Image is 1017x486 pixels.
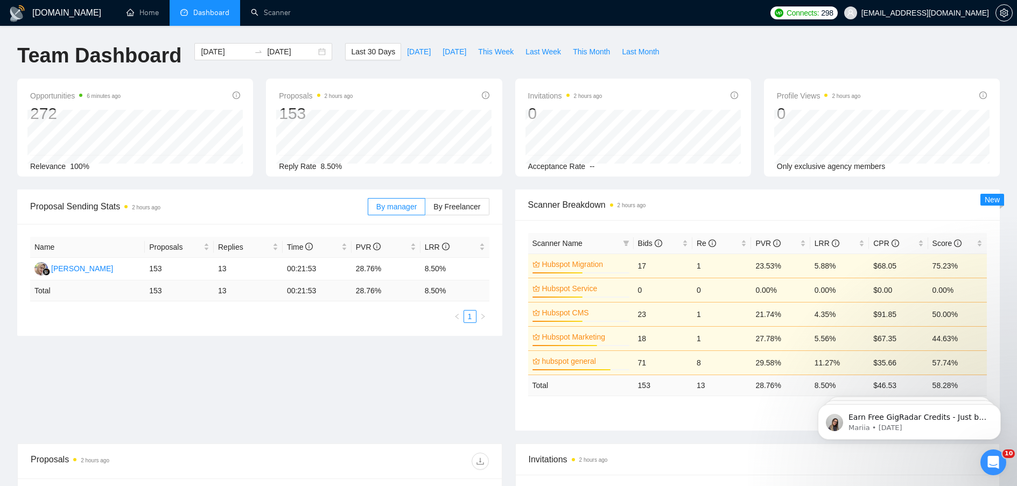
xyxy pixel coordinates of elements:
[567,43,616,60] button: This Month
[525,46,561,58] span: Last Week
[442,243,450,250] span: info-circle
[30,280,145,301] td: Total
[81,457,109,463] time: 2 hours ago
[751,253,810,278] td: 23.53%
[287,243,313,251] span: Time
[218,241,270,253] span: Replies
[528,89,602,102] span: Invitations
[802,382,1017,457] iframe: Intercom notifications message
[777,103,861,124] div: 0
[634,375,692,396] td: 153
[751,375,810,396] td: 28.76 %
[201,46,250,58] input: Start date
[30,103,121,124] div: 272
[528,375,634,396] td: Total
[869,326,928,350] td: $67.35
[145,280,214,301] td: 153
[149,241,201,253] span: Proposals
[775,9,783,17] img: upwork-logo.png
[928,278,987,302] td: 0.00%
[420,258,489,280] td: 8.50%
[618,202,646,208] time: 2 hours ago
[751,326,810,350] td: 27.78%
[751,350,810,375] td: 29.58%
[954,240,962,247] span: info-circle
[634,253,692,278] td: 17
[528,198,987,212] span: Scanner Breakdown
[832,93,860,99] time: 2 hours ago
[476,310,489,323] button: right
[451,310,464,323] button: left
[454,313,460,320] span: left
[352,258,420,280] td: 28.76%
[30,200,368,213] span: Proposal Sending Stats
[579,457,608,463] time: 2 hours ago
[254,47,263,56] span: swap-right
[283,258,352,280] td: 00:21:53
[254,47,263,56] span: to
[995,9,1013,17] a: setting
[127,8,159,17] a: homeHome
[356,243,381,251] span: PVR
[464,311,476,322] a: 1
[87,93,121,99] time: 6 minutes ago
[692,302,751,326] td: 1
[928,326,987,350] td: 44.63%
[634,326,692,350] td: 18
[34,264,113,272] a: NN[PERSON_NAME]
[634,350,692,375] td: 71
[443,46,466,58] span: [DATE]
[932,239,962,248] span: Score
[214,258,283,280] td: 13
[529,453,987,466] span: Invitations
[472,43,520,60] button: This Week
[325,93,353,99] time: 2 hours ago
[995,4,1013,22] button: setting
[376,202,417,211] span: By manager
[30,237,145,258] th: Name
[17,43,181,68] h1: Team Dashboard
[542,307,627,319] a: Hubspot CMS
[476,310,489,323] li: Next Page
[251,8,291,17] a: searchScanner
[180,9,188,16] span: dashboard
[980,449,1006,475] iframe: Intercom live chat
[873,239,899,248] span: CPR
[321,162,342,171] span: 8.50%
[532,260,540,268] span: crown
[869,253,928,278] td: $68.05
[51,263,113,274] div: [PERSON_NAME]
[928,302,987,326] td: 50.00%
[869,375,928,396] td: $ 46.53
[573,46,610,58] span: This Month
[928,350,987,375] td: 57.74%
[692,375,751,396] td: 13
[621,235,632,251] span: filter
[1002,449,1015,458] span: 10
[709,240,716,247] span: info-circle
[638,239,662,248] span: Bids
[351,46,395,58] span: Last 30 Days
[697,239,716,248] span: Re
[692,350,751,375] td: 8
[634,302,692,326] td: 23
[132,205,160,210] time: 2 hours ago
[420,280,489,301] td: 8.50 %
[70,162,89,171] span: 100%
[616,43,665,60] button: Last Month
[810,350,869,375] td: 11.27%
[590,162,594,171] span: --
[478,46,514,58] span: This Week
[731,91,738,99] span: info-circle
[532,357,540,365] span: crown
[832,240,839,247] span: info-circle
[985,195,1000,204] span: New
[279,162,316,171] span: Reply Rate
[193,8,229,17] span: Dashboard
[305,243,313,250] span: info-circle
[821,7,833,19] span: 298
[9,5,26,22] img: logo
